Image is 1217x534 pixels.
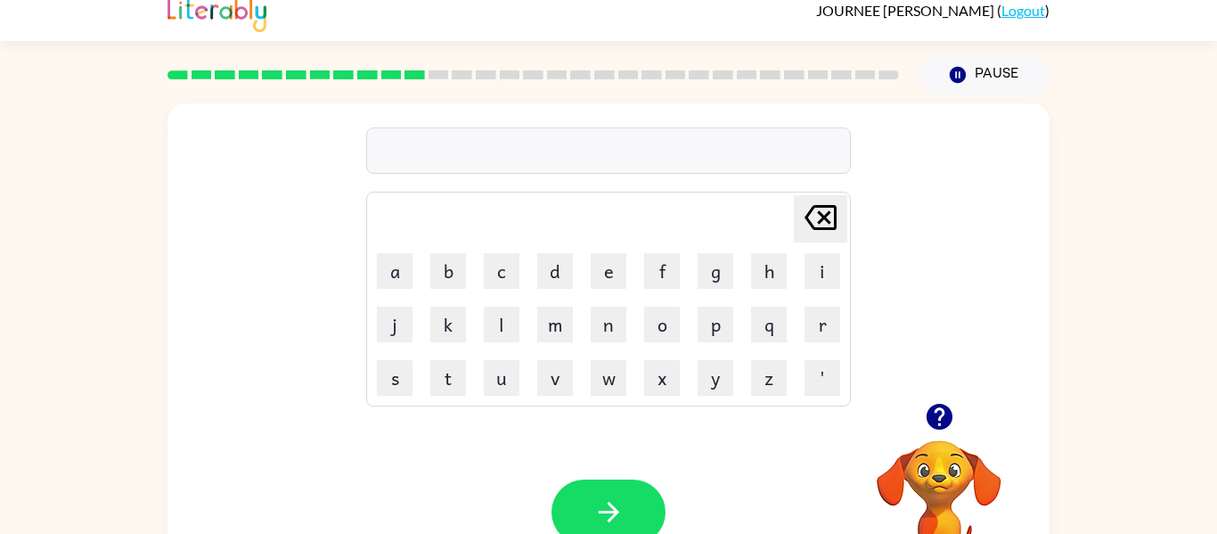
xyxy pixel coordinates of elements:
[644,307,680,342] button: o
[920,54,1050,95] button: Pause
[805,253,840,289] button: i
[537,307,573,342] button: m
[591,360,626,396] button: w
[751,360,787,396] button: z
[751,307,787,342] button: q
[537,253,573,289] button: d
[537,360,573,396] button: v
[805,360,840,396] button: '
[377,360,412,396] button: s
[591,307,626,342] button: n
[644,360,680,396] button: x
[484,253,519,289] button: c
[1001,2,1045,19] a: Logout
[751,253,787,289] button: h
[377,253,412,289] button: a
[430,253,466,289] button: b
[644,253,680,289] button: f
[430,307,466,342] button: k
[430,360,466,396] button: t
[698,307,733,342] button: p
[484,360,519,396] button: u
[698,253,733,289] button: g
[377,307,412,342] button: j
[484,307,519,342] button: l
[805,307,840,342] button: r
[816,2,1050,19] div: ( )
[591,253,626,289] button: e
[816,2,997,19] span: JOURNEE [PERSON_NAME]
[698,360,733,396] button: y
